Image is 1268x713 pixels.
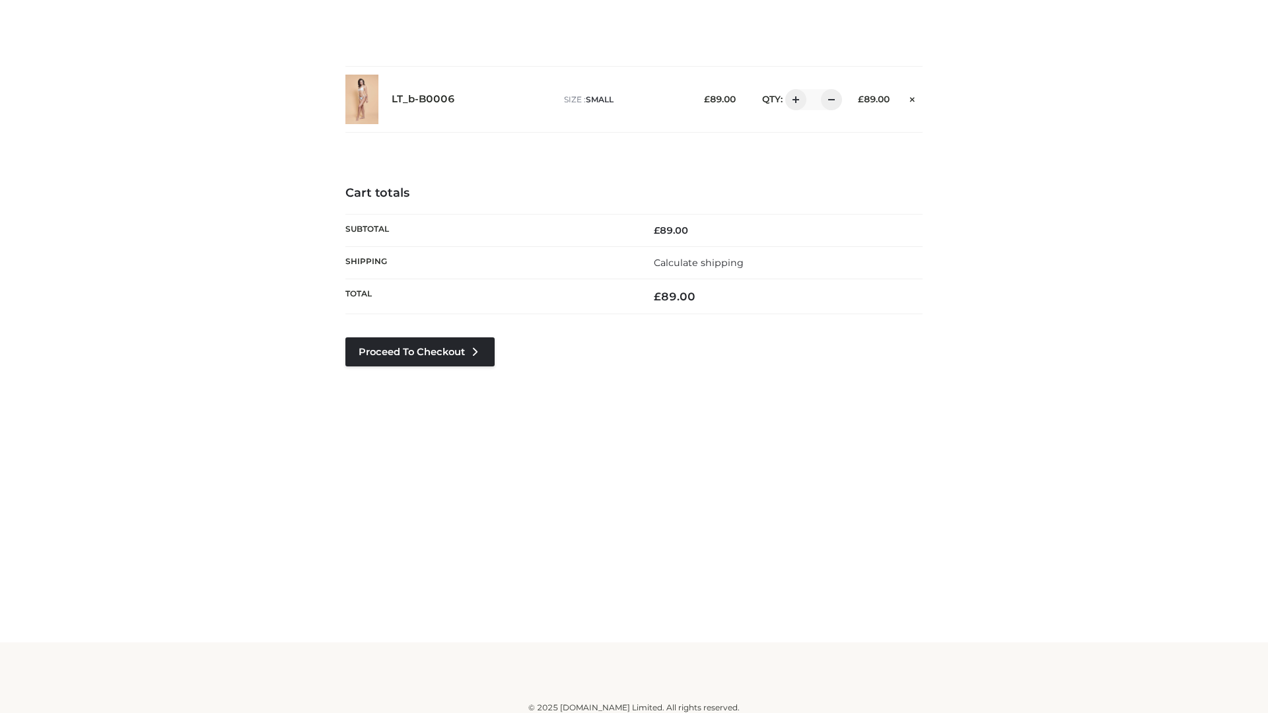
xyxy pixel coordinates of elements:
th: Shipping [345,246,634,279]
a: LT_b-B0006 [392,93,455,106]
img: LT_b-B0006 - SMALL [345,75,378,124]
span: £ [654,224,660,236]
a: Remove this item [903,89,923,106]
th: Total [345,279,634,314]
span: £ [704,94,710,104]
h4: Cart totals [345,186,923,201]
bdi: 89.00 [858,94,890,104]
div: QTY: [749,89,837,110]
a: Calculate shipping [654,257,744,269]
bdi: 89.00 [654,224,688,236]
p: size : [564,94,684,106]
span: £ [654,290,661,303]
bdi: 89.00 [654,290,695,303]
bdi: 89.00 [704,94,736,104]
th: Subtotal [345,214,634,246]
span: SMALL [586,94,614,104]
a: Proceed to Checkout [345,337,495,366]
span: £ [858,94,864,104]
